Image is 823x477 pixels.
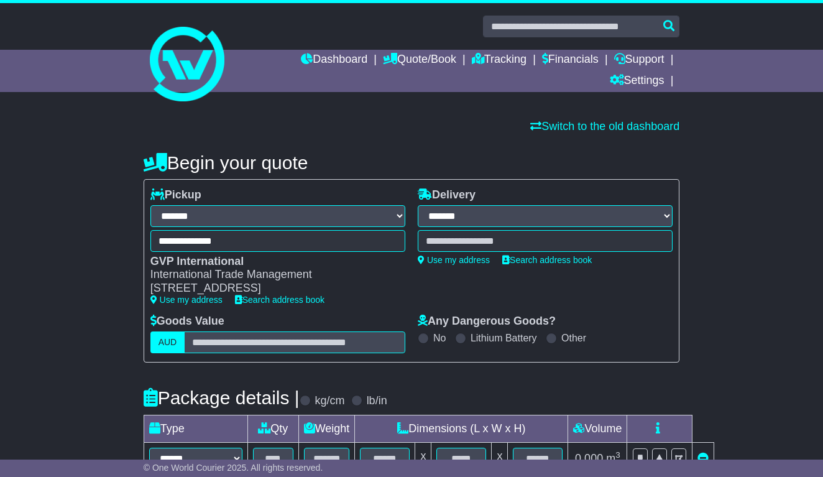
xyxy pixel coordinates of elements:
label: Pickup [150,188,201,202]
a: Settings [610,71,664,92]
td: Dimensions (L x W x H) [355,415,568,442]
a: Tracking [472,50,526,71]
label: No [433,332,446,344]
label: kg/cm [315,394,345,408]
a: Support [614,50,664,71]
a: Switch to the old dashboard [530,120,679,132]
label: Delivery [418,188,476,202]
a: Dashboard [301,50,367,71]
div: GVP International [150,255,393,269]
a: Remove this item [697,452,709,465]
div: International Trade Management [150,268,393,282]
td: x [492,442,508,475]
a: Use my address [418,255,490,265]
a: Search address book [502,255,592,265]
a: Search address book [235,295,324,305]
a: Use my address [150,295,223,305]
td: x [415,442,431,475]
label: lb/in [367,394,387,408]
label: Lithium Battery [471,332,537,344]
label: Any Dangerous Goods? [418,315,556,328]
span: m [606,452,620,465]
td: Volume [568,415,627,442]
td: Weight [298,415,355,442]
label: Goods Value [150,315,224,328]
div: [STREET_ADDRESS] [150,282,393,295]
td: Qty [247,415,298,442]
span: © One World Courier 2025. All rights reserved. [144,463,323,473]
label: Other [561,332,586,344]
h4: Package details | [144,387,300,408]
a: Quote/Book [383,50,456,71]
label: AUD [150,331,185,353]
span: 0.000 [575,452,603,465]
h4: Begin your quote [144,152,680,173]
sup: 3 [615,450,620,460]
a: Financials [542,50,599,71]
td: Type [144,415,247,442]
